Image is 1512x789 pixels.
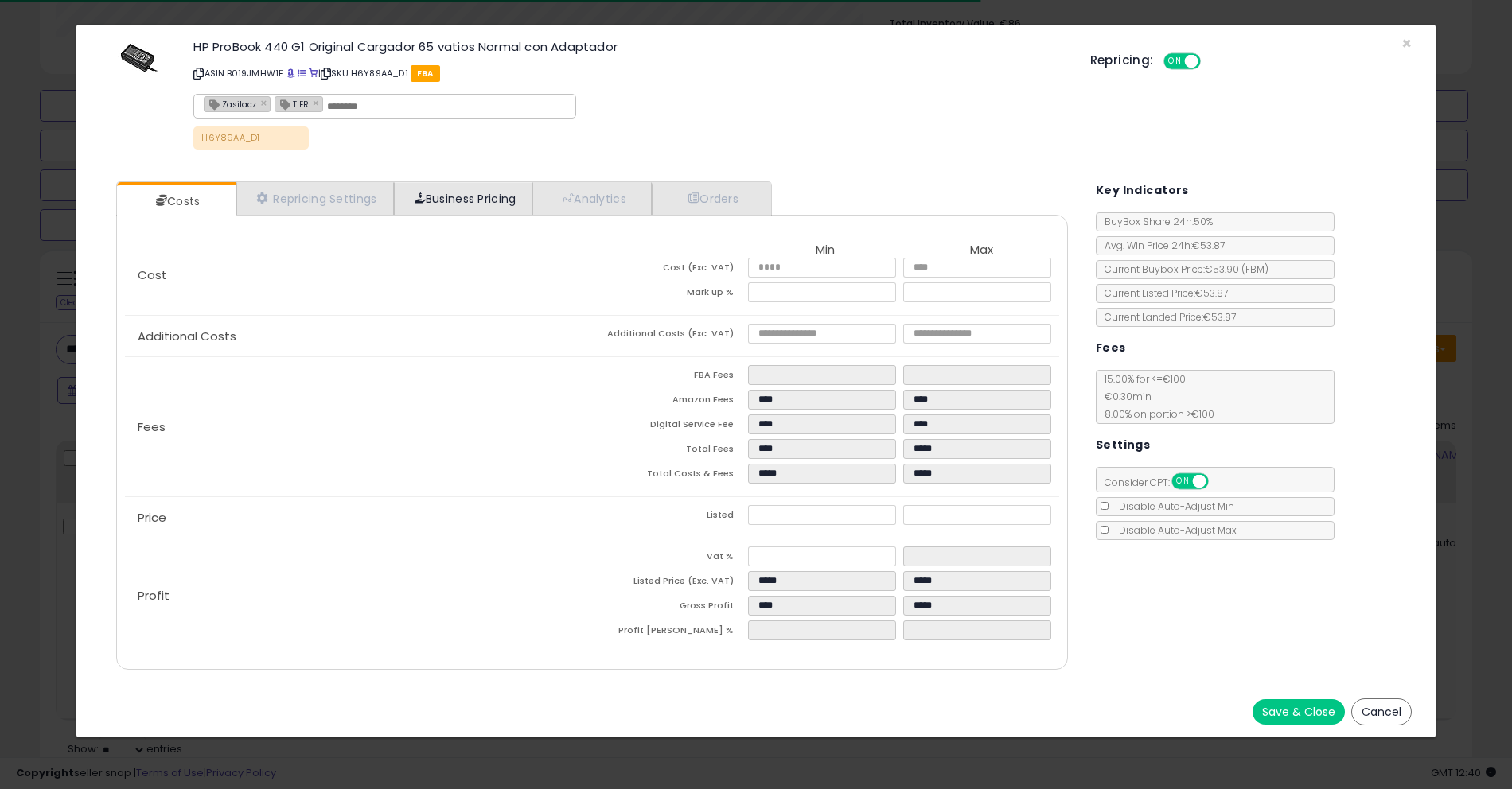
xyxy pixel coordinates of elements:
[1097,215,1213,228] span: BuyBox Share 24h: 50%
[394,182,533,215] a: Business Pricing
[592,620,748,645] td: Profit [PERSON_NAME] %
[1198,55,1223,68] span: OFF
[1097,262,1268,276] span: Current Buybox Price:
[592,505,748,530] td: Listed
[1205,262,1268,276] span: €53.90
[592,258,748,282] td: Cost (Exc. VAT)
[592,546,748,571] td: Vat %
[1401,32,1412,55] span: ×
[532,182,652,215] a: Analytics
[125,330,592,343] p: Additional Costs
[592,596,748,620] td: Gross Profit
[748,243,904,258] th: Min
[260,95,270,110] a: ×
[1253,699,1345,725] button: Save & Close
[903,243,1059,258] th: Max
[125,589,592,602] p: Profit
[1097,286,1228,300] span: Current Listed Price: €53.87
[1111,523,1237,537] span: Disable Auto-Adjust Max
[193,126,309,150] p: H6Y89AA_D1
[1097,476,1229,489] span: Consider CPT:
[592,365,748,390] td: FBA Fees
[592,439,748,464] td: Total Fees
[592,414,748,439] td: Digital Service Fee
[275,97,309,111] span: TIER
[1097,390,1152,403] span: €0.30 min
[592,282,748,307] td: Mark up %
[117,41,165,76] img: 416B21SmxnL._SL60_.jpg
[236,182,394,215] a: Repricing Settings
[411,65,440,82] span: FBA
[286,67,295,80] a: BuyBox page
[1097,372,1214,421] span: 15.00 % for <= €100
[1096,338,1126,358] h5: Fees
[1096,435,1150,455] h5: Settings
[1111,499,1234,513] span: Disable Auto-Adjust Min
[1090,54,1154,67] h5: Repricing:
[193,60,1066,86] p: ASIN: B019JMHW1E | SKU: H6Y89AA_D1
[125,421,592,433] p: Fees
[125,511,592,524] p: Price
[592,390,748,414] td: Amazon Fees
[1096,181,1189,200] h5: Key Indicators
[592,324,748,348] td: Additional Costs (Exc. VAT)
[1097,239,1225,252] span: Avg. Win Price 24h: €53.87
[125,269,592,282] p: Cost
[652,182,770,215] a: Orders
[1097,310,1236,324] span: Current Landed Price: €53.87
[117,185,235,217] a: Costs
[592,571,748,596] td: Listed Price (Exc. VAT)
[1173,475,1193,488] span: ON
[205,97,256,111] span: Zasilacz
[193,41,1066,52] h3: HP ProBook 440 G1 Original Cargador 65 vatios Normal con Adaptador
[1206,475,1231,488] span: OFF
[309,67,318,80] a: Your listing only
[1241,262,1268,276] span: ( FBM )
[298,67,306,80] a: All offer listings
[1165,55,1185,68] span: ON
[592,464,748,488] td: Total Costs & Fees
[1097,407,1214,421] span: 8.00 % on portion > €100
[313,95,322,110] a: ×
[1351,698,1412,725] button: Cancel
